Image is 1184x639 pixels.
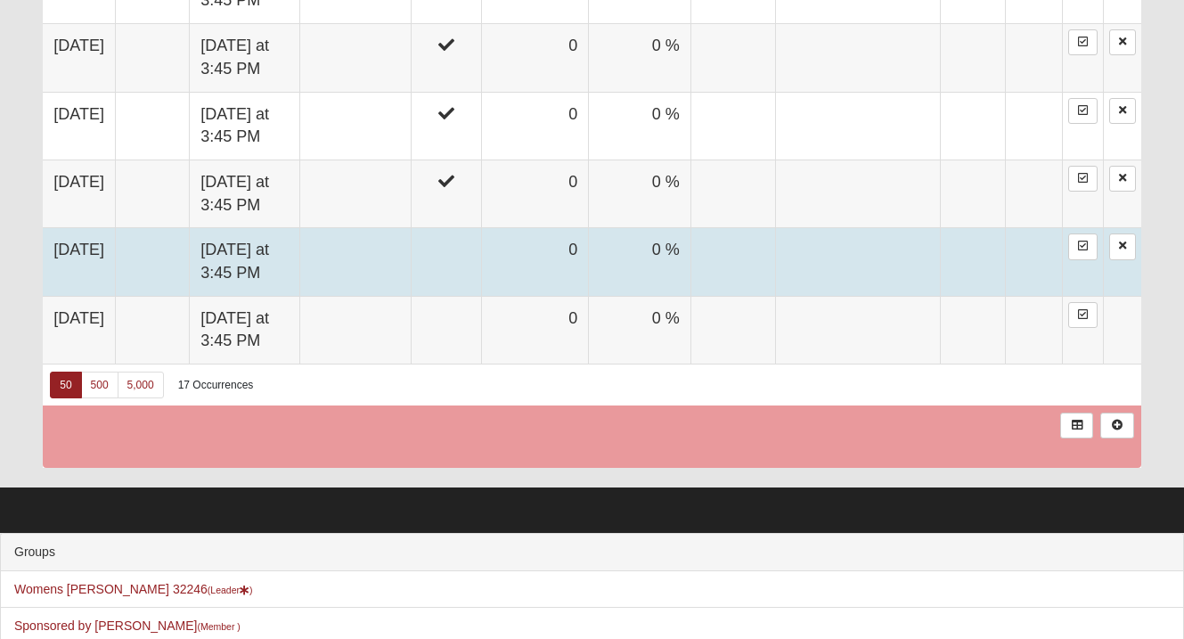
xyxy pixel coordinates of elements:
a: 500 [81,372,118,398]
td: 0 % [589,160,691,227]
a: Export to Excel [1060,413,1093,438]
td: 0 % [589,228,691,296]
td: 0 % [589,296,691,364]
a: Delete [1109,29,1136,55]
a: Delete [1109,233,1136,259]
small: (Leader ) [208,585,253,595]
a: Enter Attendance [1068,166,1098,192]
div: Groups [1,534,1183,571]
td: 0 % [589,92,691,160]
td: [DATE] at 3:45 PM [190,296,300,364]
td: 0 [482,160,589,227]
td: [DATE] [43,24,115,92]
td: 0 % [589,24,691,92]
a: Enter Attendance [1068,302,1098,328]
td: [DATE] at 3:45 PM [190,228,300,296]
a: 5,000 [118,372,164,398]
a: Delete [1109,98,1136,124]
a: Enter Attendance [1068,29,1098,55]
td: 0 [482,92,589,160]
a: Delete [1109,166,1136,192]
td: [DATE] [43,296,115,364]
td: [DATE] [43,228,115,296]
td: 0 [482,228,589,296]
td: 0 [482,24,589,92]
td: [DATE] at 3:45 PM [190,92,300,160]
div: 17 Occurrences [178,378,254,393]
a: 50 [50,372,81,398]
a: Womens [PERSON_NAME] 32246(Leader) [14,582,253,596]
td: [DATE] [43,160,115,227]
td: [DATE] at 3:45 PM [190,24,300,92]
td: [DATE] [43,92,115,160]
td: [DATE] at 3:45 PM [190,160,300,227]
a: Alt+N [1100,413,1133,438]
a: Enter Attendance [1068,98,1098,124]
td: 0 [482,296,589,364]
a: Enter Attendance [1068,233,1098,259]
